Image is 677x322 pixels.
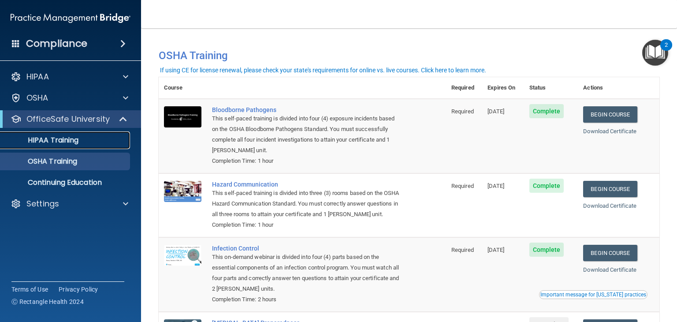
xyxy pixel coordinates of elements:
[212,245,402,252] a: Infection Control
[11,285,48,294] a: Terms of Use
[451,108,474,115] span: Required
[583,128,636,135] a: Download Certificate
[451,247,474,253] span: Required
[578,77,659,99] th: Actions
[451,183,474,189] span: Required
[487,183,504,189] span: [DATE]
[583,245,637,261] a: Begin Course
[11,297,84,306] span: Ⓒ Rectangle Health 2024
[26,71,49,82] p: HIPAA
[159,49,659,62] h4: OSHA Training
[11,71,128,82] a: HIPAA
[159,66,487,75] button: If using CE for license renewal, please check your state's requirements for online vs. live cours...
[539,290,647,299] button: Read this if you are a dental practitioner in the state of CA
[583,202,636,209] a: Download Certificate
[11,93,128,103] a: OSHA
[159,77,207,99] th: Course
[524,77,578,99] th: Status
[212,188,402,220] div: This self-paced training is divided into three (3) rooms based on the OSHA Hazard Communication S...
[6,157,77,166] p: OSHA Training
[212,106,402,113] a: Bloodborne Pathogens
[529,104,564,118] span: Complete
[642,40,668,66] button: Open Resource Center, 2 new notifications
[11,198,128,209] a: Settings
[6,136,78,145] p: HIPAA Training
[26,93,48,103] p: OSHA
[212,294,402,305] div: Completion Time: 2 hours
[212,181,402,188] a: Hazard Communication
[212,113,402,156] div: This self-paced training is divided into four (4) exposure incidents based on the OSHA Bloodborne...
[212,252,402,294] div: This on-demand webinar is divided into four (4) parts based on the essential components of an inf...
[26,198,59,209] p: Settings
[482,77,524,99] th: Expires On
[160,67,486,73] div: If using CE for license renewal, please check your state's requirements for online vs. live cours...
[11,9,130,27] img: PMB logo
[529,243,564,257] span: Complete
[583,181,637,197] a: Begin Course
[583,266,636,273] a: Download Certificate
[487,108,504,115] span: [DATE]
[11,114,128,124] a: OfficeSafe University
[6,178,126,187] p: Continuing Education
[446,77,482,99] th: Required
[212,156,402,166] div: Completion Time: 1 hour
[540,292,646,297] div: Important message for [US_STATE] practices
[665,45,668,56] div: 2
[487,247,504,253] span: [DATE]
[529,179,564,193] span: Complete
[26,37,87,50] h4: Compliance
[212,220,402,230] div: Completion Time: 1 hour
[59,285,98,294] a: Privacy Policy
[583,106,637,123] a: Begin Course
[26,114,110,124] p: OfficeSafe University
